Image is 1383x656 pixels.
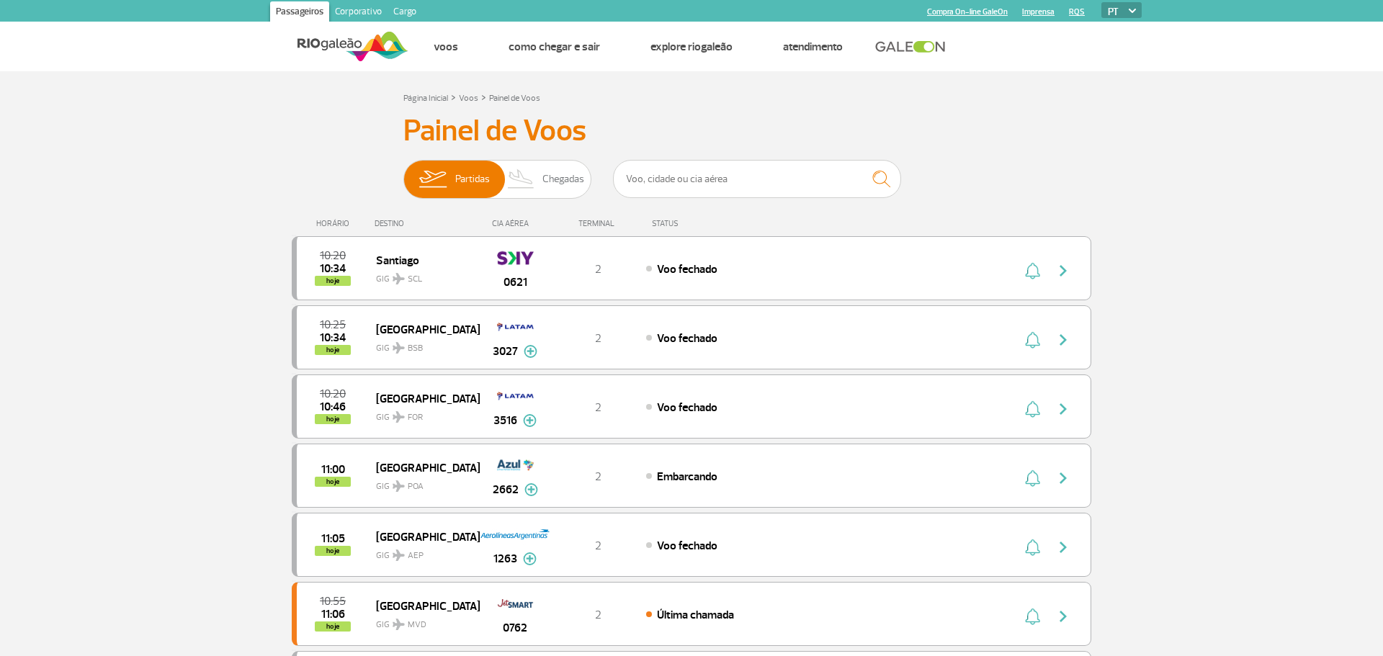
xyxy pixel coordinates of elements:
[375,219,480,228] div: DESTINO
[320,596,346,606] span: 2025-08-26 10:55:00
[1025,469,1040,487] img: sino-painel-voo.svg
[500,161,542,198] img: slider-desembarque
[503,619,527,637] span: 0762
[595,400,601,415] span: 2
[1055,608,1072,625] img: seta-direita-painel-voo.svg
[410,161,455,198] img: slider-embarque
[1025,331,1040,349] img: sino-painel-voo.svg
[393,549,405,561] img: destiny_airplane.svg
[296,219,375,228] div: HORÁRIO
[503,274,527,291] span: 0621
[524,483,538,496] img: mais-info-painel-voo.svg
[393,619,405,630] img: destiny_airplane.svg
[408,273,422,286] span: SCL
[459,93,478,104] a: Voos
[315,414,351,424] span: hoje
[645,219,762,228] div: STATUS
[1055,469,1072,487] img: seta-direita-painel-voo.svg
[523,552,537,565] img: mais-info-painel-voo.svg
[1025,400,1040,418] img: sino-painel-voo.svg
[657,608,734,622] span: Última chamada
[376,320,468,338] span: [GEOGRAPHIC_DATA]
[509,40,600,54] a: Como chegar e sair
[408,480,424,493] span: POA
[650,40,733,54] a: Explore RIOgaleão
[376,458,468,477] span: [GEOGRAPHIC_DATA]
[315,546,351,556] span: hoje
[493,550,517,567] span: 1263
[408,411,423,424] span: FOR
[1055,331,1072,349] img: seta-direita-painel-voo.svg
[320,251,346,261] span: 2025-08-26 10:20:00
[320,320,346,330] span: 2025-08-26 10:25:00
[376,265,468,286] span: GIG
[321,534,345,544] span: 2025-08-26 11:05:00
[315,345,351,355] span: hoje
[1025,539,1040,556] img: sino-painel-voo.svg
[595,539,601,553] span: 2
[320,402,346,412] span: 2025-08-26 10:46:00
[393,273,405,284] img: destiny_airplane.svg
[393,480,405,492] img: destiny_airplane.svg
[408,619,426,632] span: MVD
[1022,7,1055,17] a: Imprensa
[1055,539,1072,556] img: seta-direita-painel-voo.svg
[595,331,601,346] span: 2
[376,472,468,493] span: GIG
[595,469,601,484] span: 2
[320,264,346,274] span: 2025-08-26 10:34:00
[1055,400,1072,418] img: seta-direita-painel-voo.svg
[493,412,517,429] span: 3516
[403,113,980,149] h3: Painel de Voos
[595,262,601,277] span: 2
[927,7,1008,17] a: Compra On-line GaleOn
[489,93,540,104] a: Painel de Voos
[315,621,351,632] span: hoje
[408,342,423,355] span: BSB
[321,609,345,619] span: 2025-08-26 11:06:00
[315,477,351,487] span: hoje
[595,608,601,622] span: 2
[1069,7,1085,17] a: RQS
[479,219,551,228] div: CIA AÉREA
[657,469,717,484] span: Embarcando
[434,40,458,54] a: Voos
[493,343,518,360] span: 3027
[376,542,468,562] span: GIG
[783,40,843,54] a: Atendimento
[376,596,468,615] span: [GEOGRAPHIC_DATA]
[388,1,422,24] a: Cargo
[542,161,584,198] span: Chegadas
[551,219,645,228] div: TERMINAL
[657,400,717,415] span: Voo fechado
[408,549,424,562] span: AEP
[376,527,468,546] span: [GEOGRAPHIC_DATA]
[657,539,717,553] span: Voo fechado
[270,1,329,24] a: Passageiros
[613,160,901,198] input: Voo, cidade ou cia aérea
[376,403,468,424] span: GIG
[321,464,345,475] span: 2025-08-26 11:00:00
[493,481,519,498] span: 2662
[376,334,468,355] span: GIG
[403,93,448,104] a: Página Inicial
[376,389,468,408] span: [GEOGRAPHIC_DATA]
[376,251,468,269] span: Santiago
[657,262,717,277] span: Voo fechado
[1025,608,1040,625] img: sino-painel-voo.svg
[455,161,490,198] span: Partidas
[524,345,537,358] img: mais-info-painel-voo.svg
[315,276,351,286] span: hoje
[657,331,717,346] span: Voo fechado
[481,89,486,105] a: >
[393,411,405,423] img: destiny_airplane.svg
[320,333,346,343] span: 2025-08-26 10:34:00
[523,414,537,427] img: mais-info-painel-voo.svg
[1025,262,1040,279] img: sino-painel-voo.svg
[393,342,405,354] img: destiny_airplane.svg
[451,89,456,105] a: >
[320,389,346,399] span: 2025-08-26 10:20:00
[376,611,468,632] span: GIG
[1055,262,1072,279] img: seta-direita-painel-voo.svg
[329,1,388,24] a: Corporativo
